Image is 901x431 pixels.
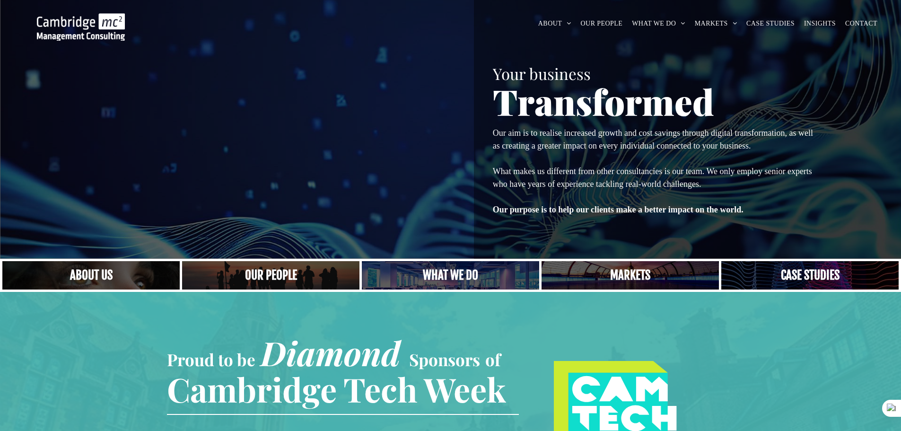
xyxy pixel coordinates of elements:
a: WHAT WE DO [627,16,690,31]
span: Transformed [493,78,714,125]
a: ABOUT [534,16,576,31]
span: Your business [493,63,591,84]
strong: Our purpose is to help our clients make a better impact on the world. [493,205,744,214]
span: Proud to be [167,348,255,370]
a: MARKETS [690,16,742,31]
span: Diamond [261,330,401,375]
span: Sponsors [409,348,480,370]
a: A yoga teacher lifting his whole body off the ground in the peacock pose [362,261,539,290]
span: Our aim is to realise increased growth and cost savings through digital transformation, as well a... [493,128,813,150]
img: Go to Homepage [37,13,125,41]
a: Close up of woman's face, centered on her eyes [2,261,180,290]
span: What makes us different from other consultancies is our team. We only employ senior experts who h... [493,167,812,189]
span: of [485,348,500,370]
span: Cambridge Tech Week [167,367,506,411]
a: A crowd in silhouette at sunset, on a rise or lookout point [182,261,359,290]
a: CONTACT [840,16,882,31]
a: CASE STUDIES [742,16,799,31]
a: INSIGHTS [799,16,840,31]
a: OUR PEOPLE [576,16,628,31]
